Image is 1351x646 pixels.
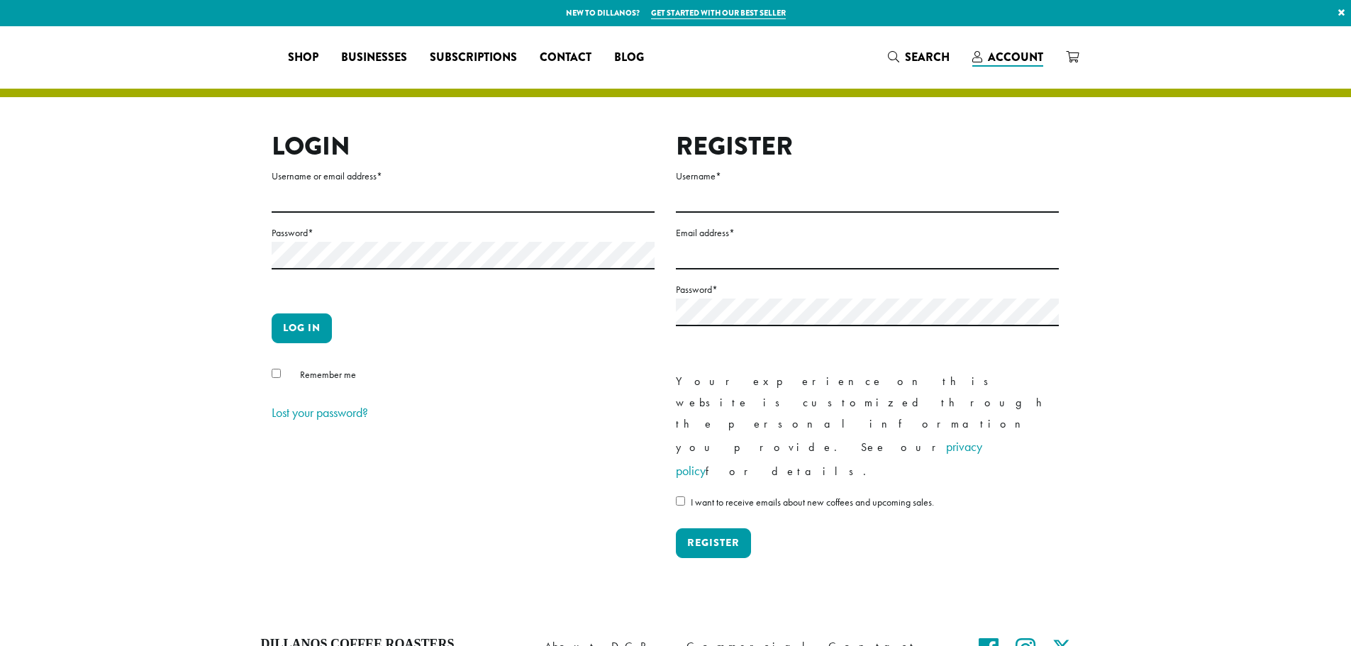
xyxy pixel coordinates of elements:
[676,131,1059,162] h2: Register
[430,49,517,67] span: Subscriptions
[341,49,407,67] span: Businesses
[988,49,1043,65] span: Account
[272,131,655,162] h2: Login
[272,404,368,421] a: Lost your password?
[272,313,332,343] button: Log in
[614,49,644,67] span: Blog
[877,45,961,69] a: Search
[676,496,685,506] input: I want to receive emails about new coffees and upcoming sales.
[300,368,356,381] span: Remember me
[905,49,950,65] span: Search
[272,167,655,185] label: Username or email address
[540,49,591,67] span: Contact
[277,46,330,69] a: Shop
[676,371,1059,483] p: Your experience on this website is customized through the personal information you provide. See o...
[676,224,1059,242] label: Email address
[676,281,1059,299] label: Password
[676,167,1059,185] label: Username
[691,496,934,508] span: I want to receive emails about new coffees and upcoming sales.
[272,224,655,242] label: Password
[651,7,786,19] a: Get started with our best seller
[288,49,318,67] span: Shop
[676,438,982,479] a: privacy policy
[676,528,751,558] button: Register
